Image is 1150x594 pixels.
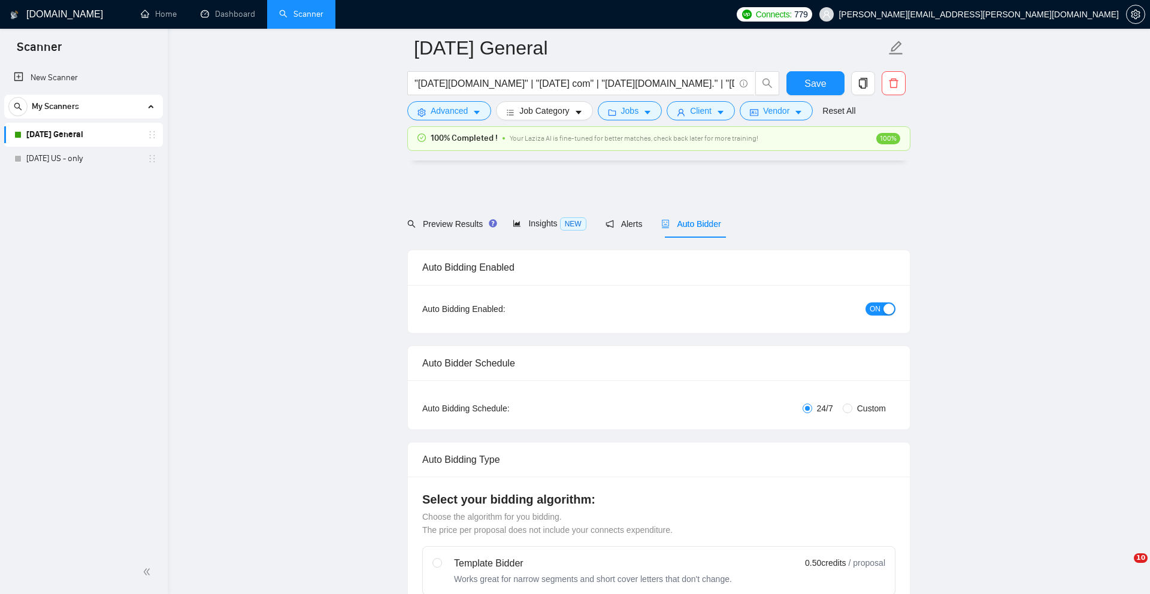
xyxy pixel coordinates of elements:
[431,132,498,145] span: 100% Completed !
[513,219,521,228] span: area-chart
[755,71,779,95] button: search
[26,123,140,147] a: [DATE] General
[740,101,813,120] button: idcardVendorcaret-down
[407,220,416,228] span: search
[756,8,792,21] span: Connects:
[488,218,498,229] div: Tooltip anchor
[882,78,905,89] span: delete
[141,9,177,19] a: homeHome
[407,219,494,229] span: Preview Results
[4,66,163,90] li: New Scanner
[750,108,758,117] span: idcard
[143,566,155,578] span: double-left
[716,108,725,117] span: caret-down
[26,147,140,171] a: [DATE] US - only
[742,10,752,19] img: upwork-logo.png
[1127,10,1145,19] span: setting
[822,104,855,117] a: Reset All
[14,66,153,90] a: New Scanner
[4,95,163,171] li: My Scanners
[786,71,845,95] button: Save
[422,443,895,477] div: Auto Bidding Type
[414,33,886,63] input: Scanner name...
[888,40,904,56] span: edit
[32,95,79,119] span: My Scanners
[422,302,580,316] div: Auto Bidding Enabled:
[608,108,616,117] span: folder
[852,78,874,89] span: copy
[805,556,846,569] span: 0.50 credits
[414,76,734,91] input: Search Freelance Jobs...
[1126,5,1145,24] button: setting
[1134,553,1148,563] span: 10
[598,101,662,120] button: folderJobscaret-down
[454,556,732,571] div: Template Bidder
[422,491,895,508] h4: Select your bidding algorithm:
[407,101,491,120] button: settingAdvancedcaret-down
[667,101,735,120] button: userClientcaret-down
[279,9,323,19] a: searchScanner
[794,8,807,21] span: 779
[7,38,71,63] span: Scanner
[201,9,255,19] a: dashboardDashboard
[422,250,895,284] div: Auto Bidding Enabled
[431,104,468,117] span: Advanced
[690,104,712,117] span: Client
[8,97,28,116] button: search
[1109,553,1138,582] iframe: Intercom live chat
[417,108,426,117] span: setting
[513,219,586,228] span: Insights
[454,573,732,585] div: Works great for narrow segments and short cover letters that don't change.
[574,108,583,117] span: caret-down
[560,217,586,231] span: NEW
[422,402,580,415] div: Auto Bidding Schedule:
[794,108,803,117] span: caret-down
[804,76,826,91] span: Save
[417,134,426,142] span: check-circle
[621,104,639,117] span: Jobs
[606,219,643,229] span: Alerts
[851,71,875,95] button: copy
[852,402,891,415] span: Custom
[849,557,885,569] span: / proposal
[661,220,670,228] span: robot
[876,133,900,144] span: 100%
[870,302,880,316] span: ON
[882,71,906,95] button: delete
[473,108,481,117] span: caret-down
[740,80,747,87] span: info-circle
[422,346,895,380] div: Auto Bidder Schedule
[510,134,758,143] span: Your Laziza AI is fine-tuned for better matches, check back later for more training!
[10,5,19,25] img: logo
[661,219,721,229] span: Auto Bidder
[9,102,27,111] span: search
[147,154,157,163] span: holder
[822,10,831,19] span: user
[606,220,614,228] span: notification
[763,104,789,117] span: Vendor
[519,104,569,117] span: Job Category
[506,108,515,117] span: bars
[677,108,685,117] span: user
[422,512,673,535] span: Choose the algorithm for you bidding. The price per proposal does not include your connects expen...
[643,108,652,117] span: caret-down
[1126,10,1145,19] a: setting
[812,402,838,415] span: 24/7
[496,101,592,120] button: barsJob Categorycaret-down
[147,130,157,140] span: holder
[756,78,779,89] span: search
